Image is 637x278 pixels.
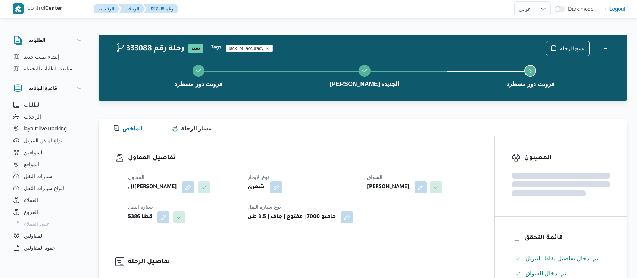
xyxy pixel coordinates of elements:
b: Center [45,6,63,12]
span: تم ادخال تفاصيل نفاط التنزيل [525,255,598,262]
span: [PERSON_NAME] الجديدة [330,80,399,89]
span: Logout [609,4,625,13]
h3: تفاصيل الرحلة [128,257,478,267]
button: layout.liveTracking [10,123,87,135]
span: انواع اماكن التنزيل [24,136,64,145]
b: تمت [191,47,200,51]
button: العملاء [10,194,87,206]
span: تم ادخال السواق [525,270,566,277]
b: ال[PERSON_NAME] [128,183,177,192]
span: 3 [529,68,532,74]
button: الرئيسيه [94,4,120,13]
img: X8yXhbKr1z7QwAAAABJRU5ErkJggg== [13,3,24,14]
h3: قاعدة البيانات [28,84,57,93]
span: الطلبات [24,100,41,109]
span: اجهزة التليفون [24,255,55,264]
button: الرحلات [119,4,145,13]
button: المواقع [10,158,87,170]
button: نسخ الرحلة [546,41,590,56]
span: المقاول [128,174,144,180]
button: 333088 رقم [144,4,178,13]
span: العملاء [24,196,38,205]
b: قطا 5386 [128,213,152,222]
button: الطلبات [10,99,87,111]
button: انواع اماكن التنزيل [10,135,87,146]
span: layout.liveTracking [24,124,67,133]
span: تم ادخال السواق [525,269,566,278]
b: [PERSON_NAME] [367,183,409,192]
button: متابعة الطلبات النشطة [10,63,87,75]
span: الرحلات [24,112,41,121]
span: تم ادخال تفاصيل نفاط التنزيل [525,254,598,263]
span: السواقين [24,148,44,157]
span: نوع الايجار [247,174,269,180]
span: سيارة النقل [128,204,153,210]
b: شهري [247,183,265,192]
iframe: chat widget [7,248,31,271]
button: قاعدة البيانات [13,84,84,93]
span: السواق [367,174,382,180]
button: فرونت دور مسطرد [116,56,282,95]
button: سيارات النقل [10,170,87,182]
span: الملخص [113,125,142,132]
span: فرونت دور مسطرد [174,80,222,89]
span: المقاولين [24,231,44,240]
button: السواقين [10,146,87,158]
h2: 333088 رحلة رقم [116,44,184,54]
button: Actions [599,41,613,56]
span: تمت [188,44,203,53]
span: عقود المقاولين [24,243,56,252]
span: متابعة الطلبات النشطة [24,64,73,73]
span: سيارات النقل [24,172,53,181]
span: مسار الرحلة [172,125,212,132]
b: جامبو 7000 | مفتوح | جاف | 3.5 طن [247,213,336,222]
button: الرحلات [10,111,87,123]
span: عقود العملاء [24,219,50,228]
button: اجهزة التليفون [10,254,87,266]
button: Remove trip tag [265,46,269,51]
span: lack_of_accuracy [226,45,273,52]
svg: Step 1 is complete [196,68,202,74]
span: نسخ الرحلة [560,44,585,53]
span: Dark mode [565,6,593,12]
button: الفروع [10,206,87,218]
button: عقود المقاولين [10,242,87,254]
button: Logout [597,1,628,16]
span: الفروع [24,208,38,217]
button: تم ادخال تفاصيل نفاط التنزيل [512,253,610,265]
span: إنشاء طلب جديد [24,52,60,61]
h3: المعينون [524,153,610,163]
h3: قائمة التحقق [524,233,610,243]
b: Tags: [211,45,223,51]
div: قاعدة البيانات [7,99,90,260]
button: عقود العملاء [10,218,87,230]
button: فرونت دور مسطرد [447,56,613,95]
span: انواع سيارات النقل [24,184,65,193]
button: [PERSON_NAME] الجديدة [281,56,447,95]
svg: Step 2 is complete [362,68,368,74]
div: الطلبات [7,51,90,78]
button: إنشاء طلب جديد [10,51,87,63]
h3: تفاصيل المقاول [128,153,478,163]
h3: الطلبات [28,36,45,45]
span: فرونت دور مسطرد [506,80,555,89]
button: الطلبات [13,36,84,45]
span: المواقع [24,160,39,169]
span: نوع سيارة النقل [247,204,281,210]
button: انواع سيارات النقل [10,182,87,194]
span: lack_of_accuracy [229,45,264,52]
button: المقاولين [10,230,87,242]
